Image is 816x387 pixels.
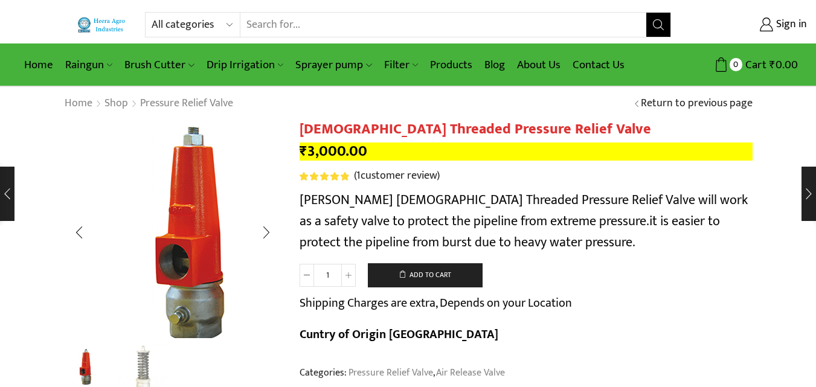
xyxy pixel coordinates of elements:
[424,51,478,79] a: Products
[641,96,753,112] a: Return to previous page
[683,54,798,76] a: 0 Cart ₹0.00
[689,14,807,36] a: Sign in
[300,121,753,138] h1: [DEMOGRAPHIC_DATA] Threaded Pressure Relief Valve
[478,51,511,79] a: Blog
[118,51,200,79] a: Brush Cutter
[769,56,776,74] span: ₹
[300,189,748,232] span: [PERSON_NAME] [DEMOGRAPHIC_DATA] Threaded Pressure Relief Valve will work as a safety valve to pr...
[300,324,498,345] b: Cuntry of Origin [GEOGRAPHIC_DATA]
[435,365,505,380] a: Air Release Valve
[64,121,281,338] div: 1 / 2
[769,56,798,74] bdi: 0.00
[730,58,742,71] span: 0
[59,51,118,79] a: Raingun
[368,263,483,287] button: Add to cart
[300,172,349,181] span: Rated out of 5 based on customer rating
[300,366,505,380] span: Categories: ,
[201,51,289,79] a: Drip Irrigation
[300,139,307,164] span: ₹
[354,168,440,184] a: (1customer review)
[240,13,646,37] input: Search for...
[289,51,377,79] a: Sprayer pump
[140,96,234,112] a: Pressure Relief Valve
[646,13,670,37] button: Search button
[356,167,361,185] span: 1
[251,217,281,248] div: Next slide
[314,264,341,287] input: Product quantity
[64,217,94,248] div: Previous slide
[18,51,59,79] a: Home
[567,51,631,79] a: Contact Us
[347,365,433,380] a: Pressure Relief Valve
[378,51,424,79] a: Filter
[104,96,129,112] a: Shop
[300,172,351,181] span: 1
[742,57,766,73] span: Cart
[300,210,720,254] span: it is easier to protect the pipeline from burst due to heavy water pressure.
[64,96,234,112] nav: Breadcrumb
[64,96,93,112] a: Home
[300,293,572,313] p: Shipping Charges are extra, Depends on your Location
[300,139,367,164] bdi: 3,000.00
[511,51,567,79] a: About Us
[300,172,349,181] div: Rated 5.00 out of 5
[773,17,807,33] span: Sign in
